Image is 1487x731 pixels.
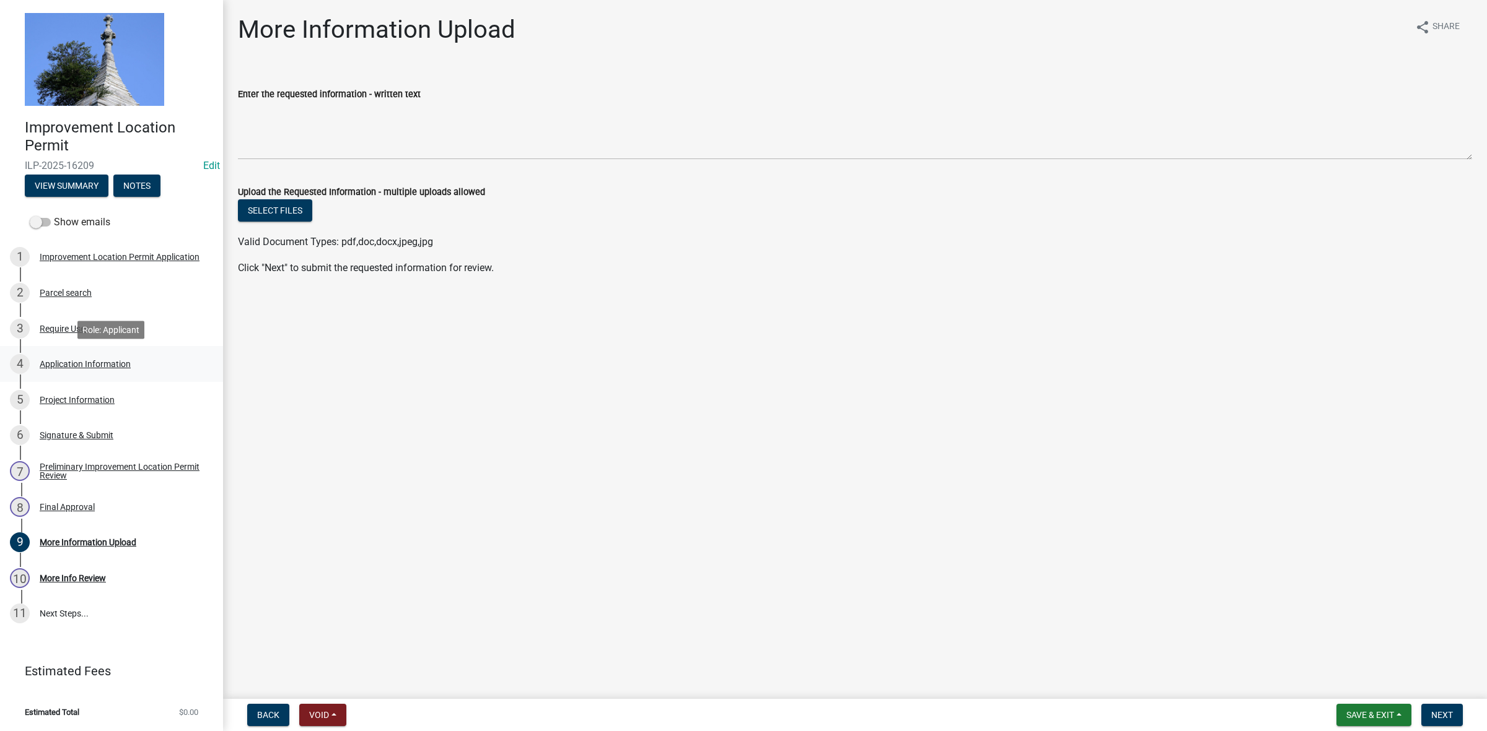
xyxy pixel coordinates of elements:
[1415,20,1430,35] i: share
[1346,710,1394,720] span: Save & Exit
[40,538,136,547] div: More Information Upload
[238,188,485,197] label: Upload the Requested Information - multiple uploads allowed
[25,13,164,106] img: Decatur County, Indiana
[1336,704,1411,726] button: Save & Exit
[10,247,30,267] div: 1
[10,390,30,410] div: 5
[10,425,30,445] div: 6
[179,708,198,716] span: $0.00
[25,160,198,171] span: ILP-2025-16209
[40,396,115,404] div: Project Information
[238,261,1472,275] p: Click "Next" to submit the requested information for review.
[40,324,88,333] div: Require User
[1405,15,1470,39] button: shareShare
[10,461,30,481] div: 7
[238,199,312,222] button: Select files
[25,708,79,716] span: Estimated Total
[77,321,144,339] div: Role: Applicant
[247,704,289,726] button: Back
[30,215,110,230] label: Show emails
[257,710,279,720] span: Back
[113,175,160,197] button: Notes
[10,532,30,552] div: 9
[238,90,421,99] label: Enter the requested information - written text
[25,181,108,191] wm-modal-confirm: Summary
[40,431,113,439] div: Signature & Submit
[10,354,30,374] div: 4
[203,160,220,171] a: Edit
[10,497,30,517] div: 8
[40,503,95,511] div: Final Approval
[40,288,92,297] div: Parcel search
[238,15,515,45] h1: More Information Upload
[1431,710,1453,720] span: Next
[309,710,329,720] span: Void
[25,119,213,155] h4: Improvement Location Permit
[113,181,160,191] wm-modal-confirm: Notes
[25,175,108,197] button: View Summary
[40,462,203,480] div: Preliminary Improvement Location Permit Review
[10,283,30,303] div: 2
[203,160,220,171] wm-modal-confirm: Edit Application Number
[10,319,30,339] div: 3
[10,568,30,588] div: 10
[40,574,106,582] div: More Info Review
[1421,704,1463,726] button: Next
[40,253,200,261] div: Improvement Location Permit Application
[10,659,203,683] a: Estimated Fees
[40,360,131,368] div: Application Information
[1432,20,1460,35] span: Share
[238,236,433,248] span: Valid Document Types: pdf,doc,docx,jpeg,jpg
[10,603,30,623] div: 11
[299,704,346,726] button: Void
